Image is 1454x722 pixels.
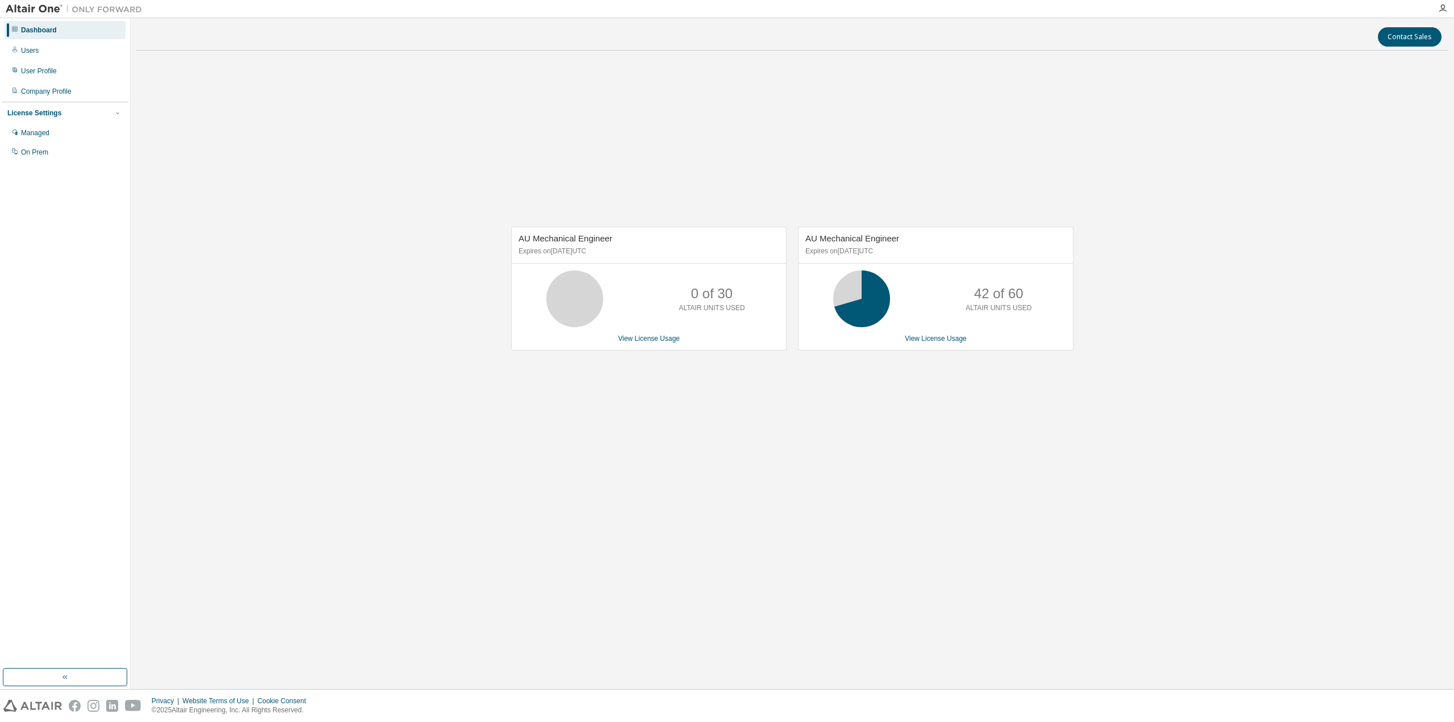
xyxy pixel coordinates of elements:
[966,303,1031,313] p: ALTAIR UNITS USED
[106,700,118,712] img: linkedin.svg
[21,87,72,96] div: Company Profile
[182,696,257,706] div: Website Terms of Use
[21,148,48,157] div: On Prem
[21,128,49,137] div: Managed
[1378,27,1442,47] button: Contact Sales
[691,284,733,303] p: 0 of 30
[257,696,312,706] div: Cookie Consent
[618,335,680,343] a: View License Usage
[7,108,61,118] div: License Settings
[974,284,1023,303] p: 42 of 60
[519,233,612,243] span: AU Mechanical Engineer
[152,696,182,706] div: Privacy
[21,46,39,55] div: Users
[679,303,745,313] p: ALTAIR UNITS USED
[21,66,57,76] div: User Profile
[87,700,99,712] img: instagram.svg
[805,233,899,243] span: AU Mechanical Engineer
[152,706,313,715] p: © 2025 Altair Engineering, Inc. All Rights Reserved.
[519,247,776,256] p: Expires on [DATE] UTC
[805,247,1063,256] p: Expires on [DATE] UTC
[905,335,967,343] a: View License Usage
[125,700,141,712] img: youtube.svg
[6,3,148,15] img: Altair One
[3,700,62,712] img: altair_logo.svg
[21,26,57,35] div: Dashboard
[69,700,81,712] img: facebook.svg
